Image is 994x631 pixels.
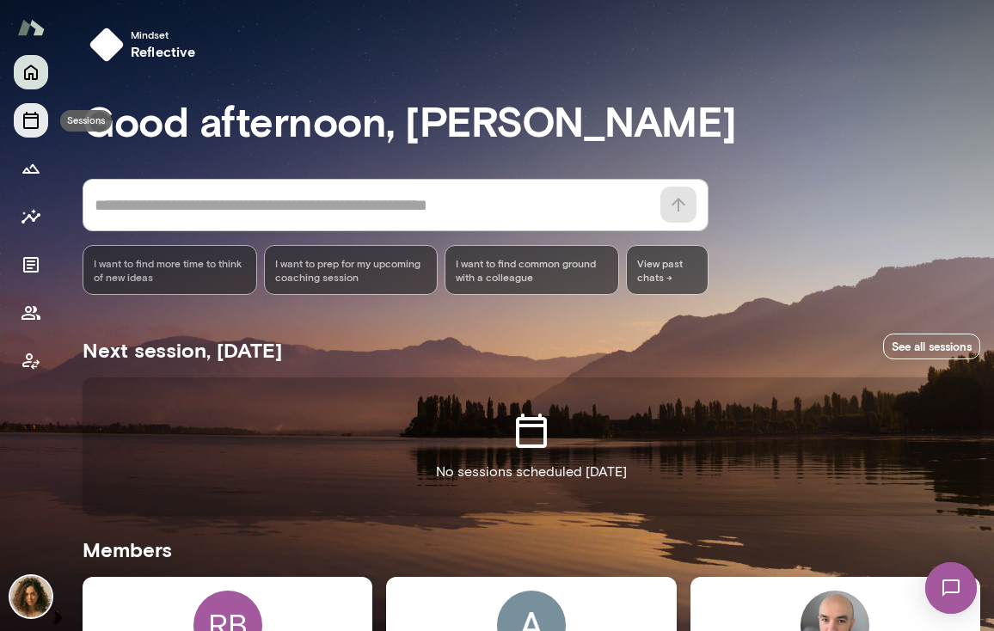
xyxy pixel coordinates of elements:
[14,103,48,138] button: Sessions
[83,536,980,563] h5: Members
[14,199,48,234] button: Insights
[275,256,427,284] span: I want to prep for my upcoming coaching session
[83,96,980,144] h3: Good afternoon, [PERSON_NAME]
[83,336,282,364] h5: Next session, [DATE]
[14,248,48,282] button: Documents
[17,11,45,44] img: Mento
[436,462,627,482] p: No sessions scheduled [DATE]
[94,256,246,284] span: I want to find more time to think of new ideas
[14,55,48,89] button: Home
[131,28,196,41] span: Mindset
[60,110,112,132] div: Sessions
[14,344,48,378] button: Client app
[89,28,124,62] img: mindset
[626,245,709,295] span: View past chats ->
[14,296,48,330] button: Members
[264,245,439,295] div: I want to prep for my upcoming coaching session
[131,41,196,62] h6: reflective
[883,334,980,360] a: See all sessions
[445,245,619,295] div: I want to find common ground with a colleague
[83,21,210,69] button: Mindsetreflective
[83,245,257,295] div: I want to find more time to think of new ideas
[10,576,52,617] img: Najla Elmachtoub
[456,256,608,284] span: I want to find common ground with a colleague
[14,151,48,186] button: Growth Plan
